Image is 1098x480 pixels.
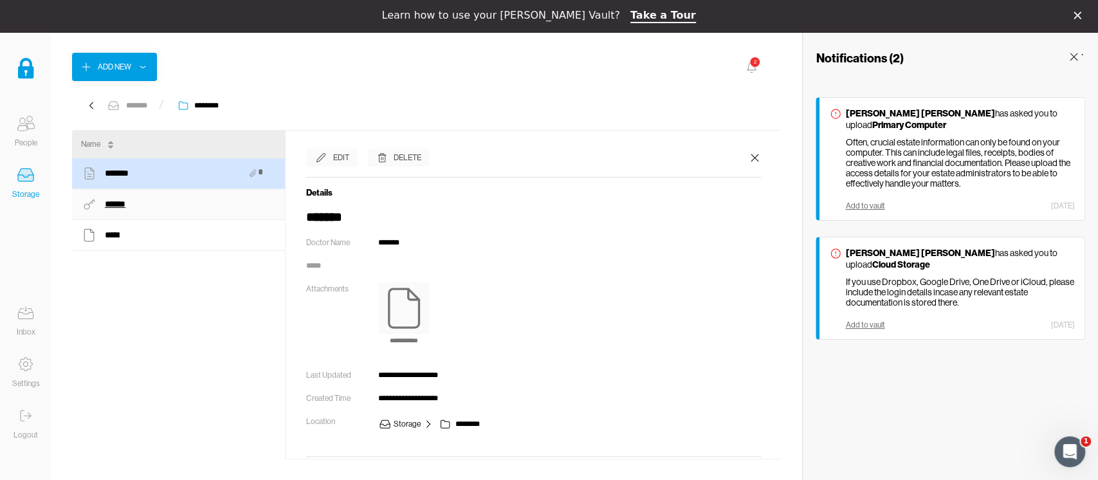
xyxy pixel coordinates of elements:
p: If you use Dropbox, Google Drive, One Drive or iCloud, please include the login details incase an... [845,277,1075,308]
div: Logout [14,429,38,441]
div: Add to vault [845,201,884,210]
div: Close [1074,12,1086,19]
strong: Primary Computer [872,119,946,131]
div: Settings [12,377,40,390]
p: has asked you to upload [845,107,1075,131]
div: Inbox [17,326,35,338]
strong: [PERSON_NAME] [PERSON_NAME] [845,107,994,119]
div: [DATE] [1051,320,1075,329]
strong: [PERSON_NAME] [PERSON_NAME] [845,247,994,259]
div: Storage [12,188,39,201]
h5: Details [306,187,761,198]
div: Created Time [306,392,368,405]
div: Learn how to use your [PERSON_NAME] Vault? [381,9,619,22]
div: Add to vault [845,320,884,329]
button: Add New [72,53,157,81]
div: People [15,136,37,149]
span: 1 [1081,436,1091,447]
button: Edit [306,149,358,167]
strong: Cloud Storage [872,259,929,270]
h3: Notifications ( 2 ) [816,50,903,66]
button: Delete [368,149,429,167]
div: [DATE] [1051,201,1075,210]
div: Add New [98,60,131,73]
p: Often, crucial estate information can only be found on your computer. This can include legal file... [845,137,1075,189]
div: Location [306,415,368,428]
div: Doctor Name [306,236,368,249]
div: Edit [333,151,349,164]
div: Attachments [306,282,368,295]
div: Delete [394,151,421,164]
a: Take a Tour [630,9,696,23]
div: Storage [394,418,421,430]
div: Name [81,138,100,151]
p: has asked you to upload [845,247,1075,270]
div: ` [803,32,1098,78]
iframe: Intercom live chat [1054,436,1085,467]
div: 2 [750,57,761,68]
div: Last Updated [306,369,368,382]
